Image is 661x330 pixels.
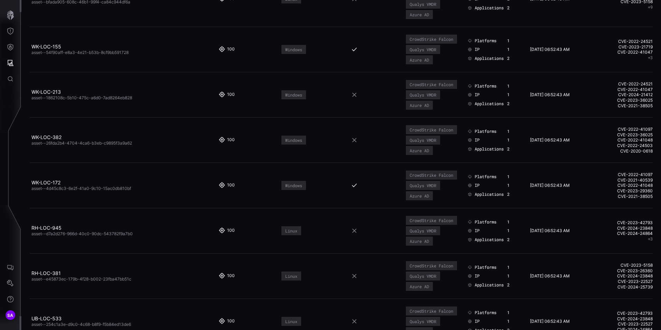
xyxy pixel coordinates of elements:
[410,218,453,223] div: CrowdStrike Falcon
[475,319,480,324] span: IP
[592,263,653,268] a: CVE-2023-5158
[31,186,131,191] span: asset--4d45c8c3-6e2f-41a0-9c10-15ac0db810bf
[31,180,60,185] a: WK-LOC-172
[410,103,429,108] div: Azure AD
[475,56,504,61] span: Applications
[592,279,653,284] a: CVE-2023-22527
[592,183,653,188] a: CVE-2022-41048
[507,310,521,315] div: 1
[592,188,653,194] a: CVE-2023-29360
[475,83,496,89] span: Platforms
[507,5,521,11] div: 2
[592,321,653,327] a: CVE-2023-22527
[410,193,429,198] div: Azure AD
[592,103,653,109] a: CVE-2021-38505
[227,92,233,98] div: 100
[507,92,521,98] div: 1
[507,265,521,270] div: 1
[31,276,131,282] span: asset--e45873ec-179b-4f28-b002-23fba47bb51c
[507,192,521,197] div: 2
[410,127,453,132] div: CrowdStrike Falcon
[31,50,129,55] span: asset--54f90aff-e8a3-4e21-b53b-8cf9bb591728
[410,319,436,324] div: Qualys VMDR
[592,220,653,226] a: CVE-2023-42793
[507,129,521,134] div: 1
[648,4,653,10] button: +9
[410,47,436,52] div: Qualys VMDR
[410,284,429,289] div: Azure AD
[475,310,496,315] span: Platforms
[507,174,521,180] div: 1
[592,98,653,103] a: CVE-2023-36025
[475,273,480,279] span: IP
[410,239,429,244] div: Azure AD
[475,183,480,188] span: IP
[475,101,504,107] span: Applications
[475,129,496,134] span: Platforms
[507,56,521,61] div: 2
[592,311,653,316] a: CVE-2023-42793
[592,273,653,279] a: CVE-2024-23848
[227,46,233,53] div: 100
[7,312,13,319] span: SA
[507,228,521,233] div: 1
[410,309,453,313] div: CrowdStrike Falcon
[530,47,570,52] time: [DATE] 06:52:43 AM
[592,132,653,138] a: CVE-2023-36025
[475,282,504,288] span: Applications
[530,137,570,143] time: [DATE] 06:52:43 AM
[475,92,480,98] span: IP
[410,173,453,177] div: CrowdStrike Falcon
[31,231,133,236] span: asset--d7a2d276-966d-40c0-90dc-543782f9a7b0
[530,228,570,233] time: [DATE] 06:52:43 AM
[592,231,653,236] a: CVE-2024-24864
[530,92,570,97] time: [DATE] 06:52:43 AM
[648,236,653,242] button: +3
[475,219,496,225] span: Platforms
[31,140,132,146] span: asset--26fda2b4-4704-4ca6-b3eb-c9895f3a9a62
[285,319,297,324] div: Linux
[592,284,653,290] a: CVE-2024-25739
[507,237,521,242] div: 2
[507,319,521,324] div: 1
[410,57,429,62] div: Azure AD
[285,183,302,188] div: Windows
[592,92,653,98] a: CVE-2024-21412
[31,95,132,100] span: asset--1862108c-5b10-475c-a6d0-7ad8264eb828
[592,148,653,154] a: CVE-2020-0618
[592,44,653,50] a: CVE-2023-21719
[227,273,233,279] div: 100
[507,146,521,152] div: 2
[592,137,653,143] a: CVE-2022-41048
[31,134,62,140] a: WK-LOC-382
[507,273,521,279] div: 1
[475,174,496,180] span: Platforms
[285,92,302,97] div: Windows
[507,38,521,44] div: 1
[592,39,653,44] a: CVE-2022-24521
[285,274,297,278] div: Linux
[410,82,453,87] div: CrowdStrike Falcon
[410,37,453,42] div: CrowdStrike Falcon
[507,137,521,143] div: 1
[592,194,653,199] a: CVE-2021-38505
[475,47,480,52] span: IP
[507,282,521,288] div: 2
[592,87,653,92] a: CVE-2022-41047
[507,83,521,89] div: 1
[475,228,480,233] span: IP
[410,12,429,17] div: Azure AD
[592,81,653,87] a: CVE-2022-24521
[475,237,504,242] span: Applications
[227,318,233,324] div: 100
[592,143,653,148] a: CVE-2022-24503
[475,192,504,197] span: Applications
[31,89,61,95] a: WK-LOC-213
[410,228,436,233] div: Qualys VMDR
[592,316,653,322] a: CVE-2024-23848
[31,322,131,327] span: asset--254c1a3e-d9c0-4c68-b8f9-f5b84ed13de6
[507,219,521,225] div: 1
[31,270,61,276] a: RH-LOC-381
[530,319,570,324] time: [DATE] 06:52:43 AM
[410,263,453,268] div: CrowdStrike Falcon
